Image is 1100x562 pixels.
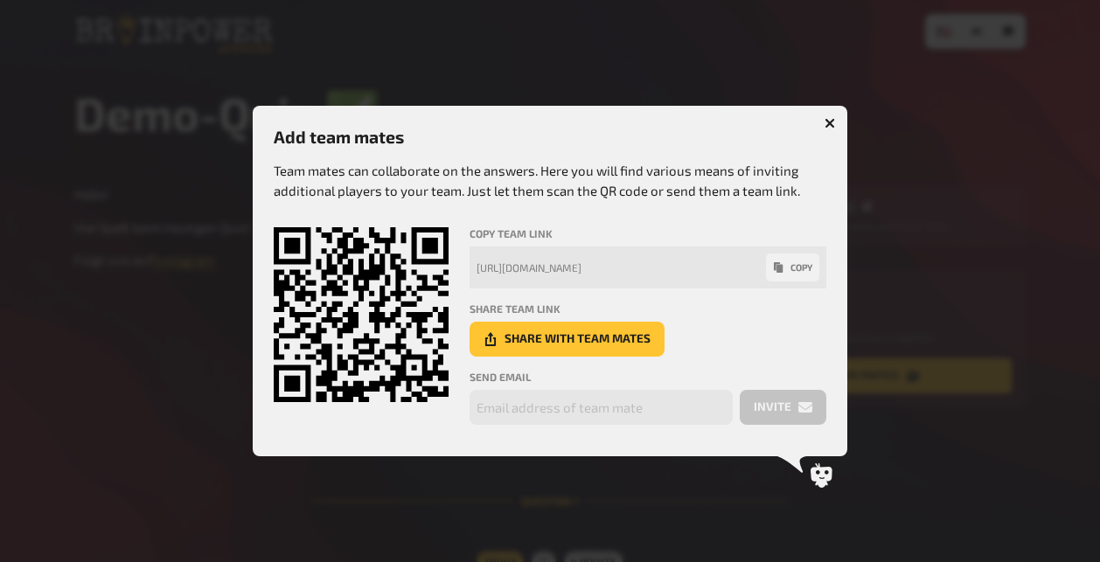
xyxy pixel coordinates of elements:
[274,127,826,147] h3: Add team mates
[470,371,826,383] h4: send email
[470,322,665,357] button: share with team mates
[740,390,826,425] button: invite
[766,253,819,281] button: copy
[274,161,826,200] p: Team mates can collaborate on the answers. Here you will find various means of inviting additiona...
[470,390,733,425] input: Email address of team mate
[470,227,826,239] h4: copy team link
[470,302,826,315] h4: share team link
[477,261,766,274] div: [URL][DOMAIN_NAME]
